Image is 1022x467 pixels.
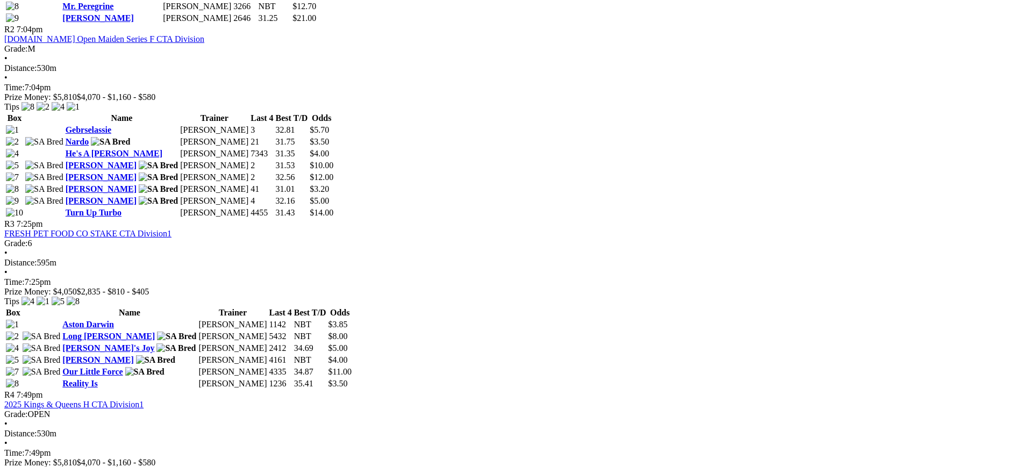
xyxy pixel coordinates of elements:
[17,25,43,34] span: 7:04pm
[6,161,19,170] img: 5
[4,277,25,286] span: Time:
[25,184,63,194] img: SA Bred
[198,378,267,389] td: [PERSON_NAME]
[4,439,8,448] span: •
[269,307,292,318] th: Last 4
[62,367,123,376] a: Our Little Force
[250,113,274,124] th: Last 4
[4,44,1018,54] div: M
[198,319,267,330] td: [PERSON_NAME]
[180,172,249,183] td: [PERSON_NAME]
[66,161,137,170] a: [PERSON_NAME]
[4,248,8,257] span: •
[310,161,333,170] span: $10.00
[91,137,130,147] img: SA Bred
[4,287,1018,297] div: Prize Money: $4,050
[77,92,156,102] span: $4,070 - $1,160 - $580
[62,343,154,353] a: [PERSON_NAME]'s Joy
[4,390,15,399] span: R4
[4,229,171,238] a: FRESH PET FOOD CO STAKE CTA Division1
[294,378,327,389] td: 35.41
[62,13,133,23] a: [PERSON_NAME]
[4,258,37,267] span: Distance:
[294,355,327,365] td: NBT
[139,161,178,170] img: SA Bred
[6,137,19,147] img: 2
[4,400,144,409] a: 2025 Kings & Queens H CTA Division1
[310,173,333,182] span: $12.00
[275,196,309,206] td: 32.16
[6,184,19,194] img: 8
[250,136,274,147] td: 21
[6,149,19,159] img: 4
[23,355,61,365] img: SA Bred
[66,125,111,134] a: Gebrselassie
[25,161,63,170] img: SA Bred
[62,307,197,318] th: Name
[292,2,316,11] span: $12.70
[6,343,19,353] img: 4
[6,208,23,218] img: 10
[269,343,292,354] td: 2412
[4,25,15,34] span: R2
[4,268,8,277] span: •
[4,83,1018,92] div: 7:04pm
[6,355,19,365] img: 5
[4,54,8,63] span: •
[250,184,274,195] td: 41
[275,113,309,124] th: Best T/D
[162,1,232,12] td: [PERSON_NAME]
[4,219,15,228] span: R3
[23,367,61,377] img: SA Bred
[4,409,1018,419] div: OPEN
[250,172,274,183] td: 2
[62,320,114,329] a: Aston Darwin
[66,173,137,182] a: [PERSON_NAME]
[25,137,63,147] img: SA Bred
[328,307,352,318] th: Odds
[162,13,232,24] td: [PERSON_NAME]
[25,196,63,206] img: SA Bred
[139,173,178,182] img: SA Bred
[66,137,89,146] a: Nardo
[4,409,28,419] span: Grade:
[250,207,274,218] td: 4455
[6,173,19,182] img: 7
[4,297,19,306] span: Tips
[198,355,267,365] td: [PERSON_NAME]
[275,207,309,218] td: 31.43
[269,367,292,377] td: 4335
[180,184,249,195] td: [PERSON_NAME]
[66,208,122,217] a: Turn Up Turbo
[62,332,155,341] a: Long [PERSON_NAME]
[37,297,49,306] img: 1
[269,331,292,342] td: 5432
[6,125,19,135] img: 1
[294,307,327,318] th: Best T/D
[77,458,156,467] span: $4,070 - $1,160 - $580
[62,355,133,364] a: [PERSON_NAME]
[52,297,65,306] img: 5
[328,355,348,364] span: $4.00
[275,184,309,195] td: 31.01
[250,148,274,159] td: 7343
[328,343,348,353] span: $5.00
[4,34,204,44] a: [DOMAIN_NAME] Open Maiden Series F CTA Division
[136,355,175,365] img: SA Bred
[310,149,329,158] span: $4.00
[6,13,19,23] img: 9
[294,343,327,354] td: 34.69
[37,102,49,112] img: 2
[62,379,97,388] a: Reality Is
[294,319,327,330] td: NBT
[157,332,196,341] img: SA Bred
[292,13,316,23] span: $21.00
[294,331,327,342] td: NBT
[258,13,291,24] td: 31.25
[198,331,267,342] td: [PERSON_NAME]
[180,160,249,171] td: [PERSON_NAME]
[17,219,43,228] span: 7:25pm
[77,287,149,296] span: $2,835 - $810 - $405
[139,184,178,194] img: SA Bred
[198,343,267,354] td: [PERSON_NAME]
